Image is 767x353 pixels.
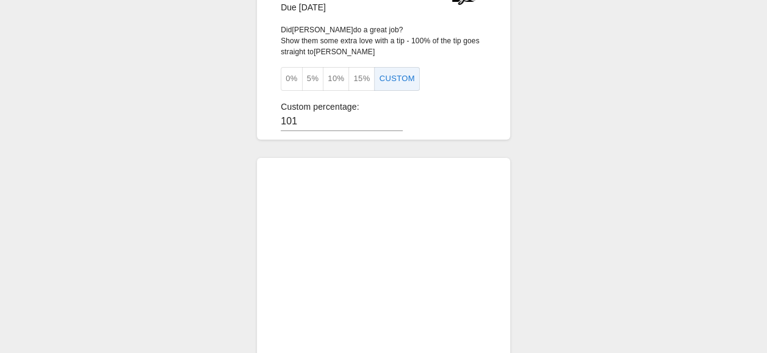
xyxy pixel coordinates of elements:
[281,2,326,12] span: Due [DATE]
[374,67,419,91] button: Custom
[281,24,486,57] p: Did [PERSON_NAME] do a great job? Show them some extra love with a tip - 100% of the tip goes str...
[323,67,349,91] button: 10%
[281,101,486,113] p: Custom percentage:
[281,67,303,91] button: 0%
[348,67,375,91] button: 15%
[302,67,324,91] button: 5%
